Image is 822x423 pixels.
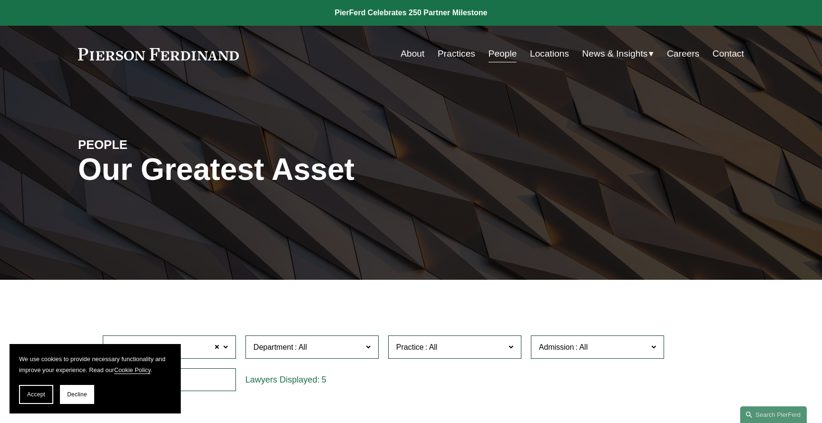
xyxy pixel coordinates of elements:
[27,391,45,398] span: Accept
[713,45,744,63] a: Contact
[78,137,245,152] h4: PEOPLE
[396,343,424,351] span: Practice
[78,152,522,187] h1: Our Greatest Asset
[489,45,517,63] a: People
[111,343,140,351] span: Location
[539,343,574,351] span: Admission
[582,45,654,63] a: folder dropdown
[582,46,648,62] span: News & Insights
[401,45,424,63] a: About
[60,385,94,404] button: Decline
[145,341,224,354] span: [GEOGRAPHIC_DATA]
[114,366,151,374] a: Cookie Policy
[10,344,181,413] section: Cookie banner
[667,45,699,63] a: Careers
[530,45,569,63] a: Locations
[322,375,326,384] span: 5
[67,391,87,398] span: Decline
[438,45,475,63] a: Practices
[254,343,294,351] span: Department
[19,385,53,404] button: Accept
[19,354,171,375] p: We use cookies to provide necessary functionality and improve your experience. Read our .
[740,406,807,423] a: Search this site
